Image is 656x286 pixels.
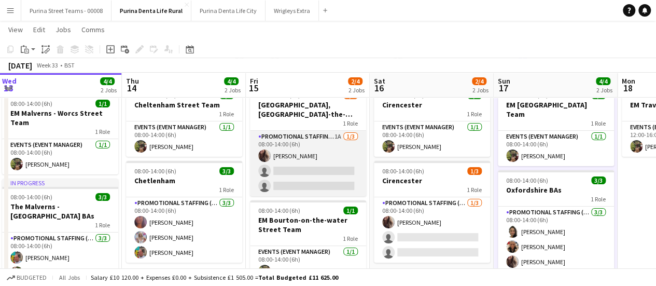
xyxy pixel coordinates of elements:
span: Sat [374,76,385,86]
span: 1/1 [95,100,110,107]
button: Purina Street Teams - 00008 [21,1,111,21]
span: 16 [372,82,385,94]
span: 1 Role [219,110,234,118]
a: View [4,23,27,36]
span: Thu [126,76,139,86]
span: 18 [620,82,635,94]
app-card-role: Events (Event Manager)1/108:00-14:00 (6h)[PERSON_NAME] [374,121,490,157]
div: 2 Jobs [596,86,612,94]
span: 1 Role [95,128,110,135]
span: 1 Role [467,110,482,118]
div: BST [64,61,75,69]
span: Total Budgeted £11 625.00 [258,274,338,281]
span: Mon [622,76,635,86]
span: 4/4 [596,77,610,85]
button: Budgeted [5,272,48,283]
h3: The Malverns - [GEOGRAPHIC_DATA] BAs [2,202,118,221]
div: Salary £10 120.00 + Expenses £0.00 + Subsistence £1 505.00 = [91,274,338,281]
span: 3/3 [219,167,234,175]
app-card-role: Events (Event Manager)1/108:00-14:00 (6h)[PERSON_NAME] [126,121,242,157]
app-job-card: 08:00-14:00 (6h)3/3Oxfordshire BAs1 RolePromotional Staffing (Brand Ambassadors)3/308:00-14:00 (6... [498,170,614,272]
app-job-card: 08:00-14:00 (6h)1/1EM [GEOGRAPHIC_DATA] Team1 RoleEvents (Event Manager)1/108:00-14:00 (6h)[PERSO... [498,85,614,166]
button: Purina Denta Life City [191,1,266,21]
h3: EM Malverns - Worcs Street Team [2,108,118,127]
span: Comms [81,25,105,34]
span: 08:00-14:00 (6h) [258,207,300,214]
span: 14 [124,82,139,94]
span: All jobs [57,274,82,281]
app-job-card: 08:00-14:00 (6h)1/1EM Bourton-on-the-water Street Team1 RoleEvents (Event Manager)1/108:00-14:00 ... [250,200,366,281]
button: Wrigleys Extra [266,1,319,21]
span: 08:00-14:00 (6h) [10,100,52,107]
div: 2 Jobs [472,86,488,94]
span: 08:00-14:00 (6h) [134,167,176,175]
span: 3/3 [591,176,606,184]
h3: EM [GEOGRAPHIC_DATA] Team [498,100,614,119]
app-job-card: 08:00-14:00 (6h)1/1Cheltenham Street Team1 RoleEvents (Event Manager)1/108:00-14:00 (6h)[PERSON_N... [126,85,242,157]
app-job-card: 08:00-14:00 (6h)1/3[GEOGRAPHIC_DATA], [GEOGRAPHIC_DATA]-the-water BAs1 RolePromotional Staffing (... [250,85,366,196]
app-card-role: Promotional Staffing (Brand Ambassadors)1/308:00-14:00 (6h)[PERSON_NAME] [374,197,490,263]
span: View [8,25,23,34]
span: 1 Role [343,235,358,242]
span: 17 [496,82,510,94]
span: 1 Role [591,195,606,203]
a: Jobs [51,23,75,36]
app-card-role: Events (Event Manager)1/108:00-14:00 (6h)[PERSON_NAME] [2,139,118,174]
app-job-card: 08:00-14:00 (6h)3/3Chetlenham1 RolePromotional Staffing (Brand Ambassadors)3/308:00-14:00 (6h)[PE... [126,161,242,263]
app-card-role: Events (Event Manager)1/108:00-14:00 (6h)[PERSON_NAME] [250,246,366,281]
span: 15 [248,82,258,94]
app-job-card: In progress08:00-14:00 (6h)1/1EM Malverns - Worcs Street Team1 RoleEvents (Event Manager)1/108:00... [2,85,118,174]
span: 4/4 [100,77,115,85]
a: Comms [77,23,109,36]
app-card-role: Promotional Staffing (Brand Ambassadors)3/308:00-14:00 (6h)[PERSON_NAME][PERSON_NAME][PERSON_NAME] [126,197,242,263]
h3: [GEOGRAPHIC_DATA], [GEOGRAPHIC_DATA]-the-water BAs [250,100,366,119]
span: 1/1 [343,207,358,214]
div: 2 Jobs [348,86,365,94]
span: Fri [250,76,258,86]
span: 1 Role [343,119,358,127]
span: 08:00-14:00 (6h) [382,167,424,175]
app-card-role: Promotional Staffing (Brand Ambassadors)3/308:00-14:00 (6h)[PERSON_NAME][PERSON_NAME][PERSON_NAME] [498,207,614,272]
span: 3/3 [95,193,110,201]
span: Budgeted [17,274,47,281]
h3: Oxfordshire BAs [498,185,614,195]
app-card-role: Events (Event Manager)1/108:00-14:00 (6h)[PERSON_NAME] [498,131,614,166]
button: Purina Denta Life Rural [111,1,191,21]
span: 2/4 [348,77,362,85]
span: Week 33 [34,61,60,69]
span: 08:00-14:00 (6h) [10,193,52,201]
div: 2 Jobs [225,86,241,94]
span: 1 Role [95,221,110,229]
app-job-card: 08:00-14:00 (6h)1/3Cirencester1 RolePromotional Staffing (Brand Ambassadors)1/308:00-14:00 (6h)[P... [374,161,490,263]
span: 1 Role [591,119,606,127]
div: 2 Jobs [101,86,117,94]
span: 1 Role [219,186,234,194]
h3: Cheltenham Street Team [126,100,242,110]
span: 4/4 [224,77,239,85]
span: 13 [1,82,17,94]
h3: EM Bourton-on-the-water Street Team [250,215,366,234]
h3: Chetlenham [126,176,242,185]
span: Edit [33,25,45,34]
span: 08:00-14:00 (6h) [506,176,548,184]
span: 2/4 [472,77,486,85]
app-card-role: Promotional Staffing (Brand Ambassadors)1A1/308:00-14:00 (6h)[PERSON_NAME] [250,131,366,196]
div: [DATE] [8,60,32,71]
app-job-card: 08:00-14:00 (6h)1/1Cirencester1 RoleEvents (Event Manager)1/108:00-14:00 (6h)[PERSON_NAME] [374,85,490,157]
a: Edit [29,23,49,36]
div: In progress [2,179,118,187]
span: Wed [2,76,17,86]
span: Sun [498,76,510,86]
span: 1 Role [467,186,482,194]
h3: Cirencester [374,176,490,185]
span: Jobs [55,25,71,34]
